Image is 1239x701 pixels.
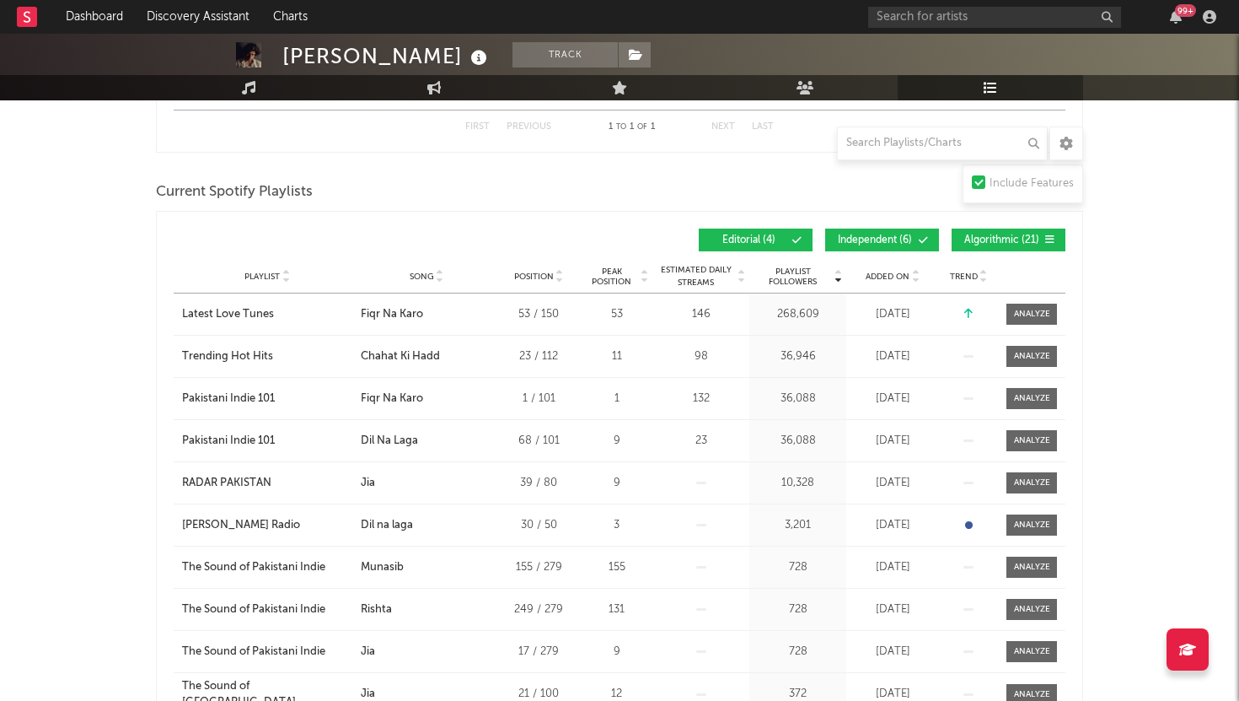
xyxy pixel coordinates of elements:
div: 98 [657,348,745,365]
button: Last [752,122,774,132]
div: 728 [754,559,842,576]
span: to [616,123,626,131]
div: Fiqr Na Karo [361,391,423,407]
div: 728 [754,644,842,661]
div: 249 / 279 [501,601,577,618]
span: Algorithmic ( 21 ) [963,235,1040,245]
div: 268,609 [754,306,842,323]
div: [DATE] [850,348,935,365]
div: Fiqr Na Karo [361,306,423,323]
span: Added On [866,272,909,282]
div: Jia [361,475,375,492]
div: 9 [585,644,648,661]
a: Pakistani Indie 101 [182,391,352,407]
button: Track [512,42,618,67]
div: 1 1 1 [585,117,678,138]
div: 36,946 [754,348,842,365]
div: 146 [657,306,745,323]
div: [DATE] [850,475,935,492]
span: Current Spotify Playlists [156,182,313,202]
div: 68 / 101 [501,433,577,450]
div: Jia [361,644,375,661]
span: Song [410,272,434,282]
button: 99+ [1170,10,1182,24]
div: 3,201 [754,517,842,534]
a: The Sound of Pakistani Indie [182,601,352,618]
a: The Sound of Pakistani Indie [182,559,352,576]
button: First [465,122,490,132]
span: Peak Position [585,267,638,287]
div: 23 [657,433,745,450]
div: 9 [585,433,648,450]
div: [DATE] [850,601,935,618]
a: The Sound of Pakistani Indie [182,644,352,661]
a: Trending Hot Hits [182,348,352,365]
div: [DATE] [850,306,935,323]
div: The Sound of Pakistani Indie [182,559,325,576]
span: Estimated Daily Streams [657,264,735,289]
span: Playlist Followers [754,267,832,287]
div: 36,088 [754,391,842,407]
div: 17 / 279 [501,644,577,661]
div: [DATE] [850,391,935,407]
span: Position [514,272,554,282]
div: 1 / 101 [501,391,577,407]
div: 99 + [1175,4,1196,17]
div: 53 / 150 [501,306,577,323]
div: 10,328 [754,475,842,492]
div: Pakistani Indie 101 [182,433,275,450]
button: Algorithmic(21) [952,229,1065,251]
div: RADAR PAKISTAN [182,475,271,492]
div: Dil na laga [361,517,413,534]
span: Editorial ( 4 ) [710,235,787,245]
button: Editorial(4) [699,229,813,251]
div: Trending Hot Hits [182,348,273,365]
a: Latest Love Tunes [182,306,352,323]
div: [DATE] [850,517,935,534]
div: Latest Love Tunes [182,306,274,323]
div: The Sound of Pakistani Indie [182,644,325,661]
input: Search Playlists/Charts [837,127,1048,160]
div: 9 [585,475,648,492]
span: Playlist [244,272,280,282]
a: RADAR PAKISTAN [182,475,352,492]
div: 23 / 112 [501,348,577,365]
div: 1 [585,391,648,407]
div: 728 [754,601,842,618]
div: [DATE] [850,644,935,661]
div: [PERSON_NAME] [282,42,491,70]
div: [DATE] [850,433,935,450]
div: Chahat Ki Hadd [361,348,440,365]
div: 3 [585,517,648,534]
span: Trend [950,272,978,282]
div: [PERSON_NAME] Radio [182,517,300,534]
span: of [637,123,647,131]
div: 36,088 [754,433,842,450]
div: Pakistani Indie 101 [182,391,275,407]
div: 132 [657,391,745,407]
div: 39 / 80 [501,475,577,492]
input: Search for artists [868,7,1121,28]
div: Rishta [361,601,392,618]
div: Munasib [361,559,404,576]
div: Dil Na Laga [361,433,418,450]
div: [DATE] [850,559,935,576]
div: 131 [585,601,648,618]
div: Include Features [990,174,1074,194]
div: 11 [585,348,648,365]
div: 155 / 279 [501,559,577,576]
a: Pakistani Indie 101 [182,433,352,450]
div: 53 [585,306,648,323]
button: Independent(6) [825,229,939,251]
button: Next [711,122,735,132]
div: 155 [585,559,648,576]
span: Independent ( 6 ) [836,235,914,245]
button: Previous [507,122,551,132]
div: 30 / 50 [501,517,577,534]
a: [PERSON_NAME] Radio [182,517,352,534]
div: The Sound of Pakistani Indie [182,601,325,618]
